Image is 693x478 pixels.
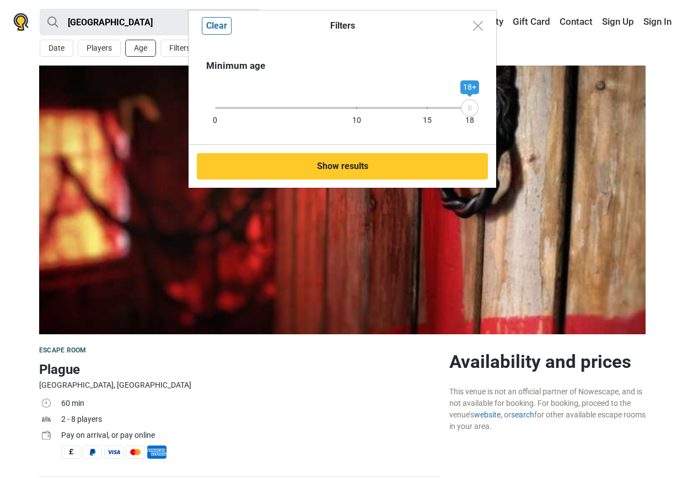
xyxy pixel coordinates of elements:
[202,17,232,35] button: Clear
[423,115,432,126] div: 15
[197,153,488,180] button: Show results
[463,83,476,91] span: 18+
[473,21,483,31] img: Close modal
[352,115,361,126] div: 10
[468,15,488,36] button: Close modal
[206,59,479,73] div: Minimum age
[465,115,474,126] div: 18
[197,19,487,32] div: Filters
[213,115,217,126] div: 0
